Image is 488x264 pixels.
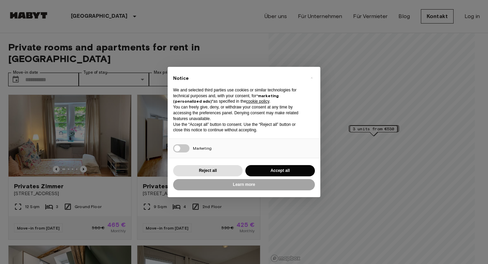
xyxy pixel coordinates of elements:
[173,122,304,133] p: Use the “Accept all” button to consent. Use the “Reject all” button or close this notice to conti...
[246,99,269,104] a: cookie policy
[173,87,304,104] p: We and selected third parties use cookies or similar technologies for technical purposes and, wit...
[173,75,304,82] h2: Notice
[173,104,304,121] p: You can freely give, deny, or withdraw your consent at any time by accessing the preferences pane...
[173,165,243,176] button: Reject all
[193,146,212,151] span: Marketing
[306,72,317,83] button: Close this notice
[173,179,315,190] button: Learn more
[310,74,313,82] span: ×
[173,93,279,104] strong: “marketing (personalized ads)”
[245,165,315,176] button: Accept all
